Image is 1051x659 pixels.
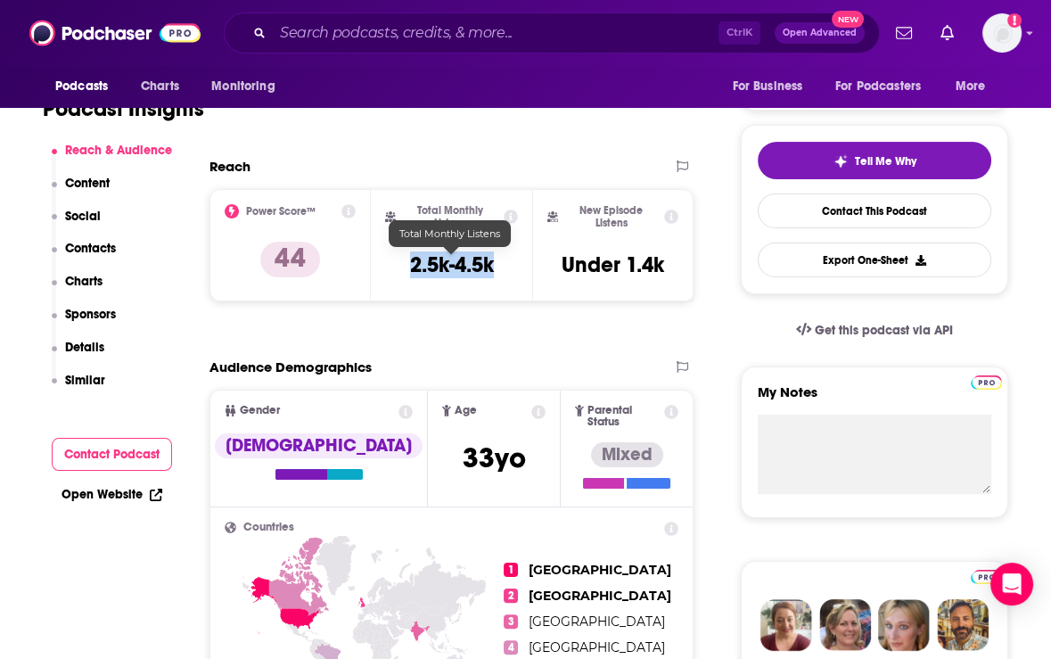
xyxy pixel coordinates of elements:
span: 3 [504,614,518,629]
p: Reach & Audience [65,143,172,158]
button: Contact Podcast [52,438,173,471]
span: Open Advanced [783,29,857,37]
div: Mixed [591,442,663,467]
p: Content [65,176,110,191]
p: Social [65,209,101,224]
span: Gender [240,405,280,416]
span: Tell Me Why [855,154,916,169]
span: Parental Status [587,405,661,428]
button: open menu [943,70,1008,103]
a: Pro website [971,373,1002,390]
span: Logged in as audreytaylor13 [982,13,1022,53]
div: Search podcasts, credits, & more... [224,12,880,54]
h2: Total Monthly Listens [403,204,497,229]
img: Podchaser - Follow, Share and Rate Podcasts [29,16,201,50]
span: Age [455,405,477,416]
p: Contacts [65,241,116,256]
img: User Profile [982,13,1022,53]
h1: Podcast Insights [43,95,204,122]
span: Monitoring [211,74,275,99]
span: Get this podcast via API [815,323,953,338]
img: Jon Profile [937,599,989,651]
span: 4 [504,640,518,655]
p: Charts [65,274,103,289]
span: [GEOGRAPHIC_DATA] [529,614,665,630]
button: tell me why sparkleTell Me Why [758,142,991,179]
label: My Notes [758,383,991,415]
a: Charts [129,70,190,103]
span: For Podcasters [835,74,921,99]
img: tell me why sparkle [833,154,848,169]
div: Open Intercom Messenger [990,563,1033,605]
span: Total Monthly Listens [399,227,500,240]
button: open menu [824,70,947,103]
svg: Add a profile image [1007,13,1022,28]
a: Show notifications dropdown [933,18,961,48]
span: More [956,74,986,99]
a: Pro website [971,567,1002,584]
img: Jules Profile [878,599,930,651]
span: [GEOGRAPHIC_DATA] [529,588,671,604]
span: 2 [504,589,518,603]
a: Contact This Podcast [758,194,991,228]
h2: New Episode Listens [565,204,657,229]
button: Reach & Audience [52,143,173,176]
button: Details [52,340,105,373]
button: Charts [52,274,103,307]
h3: Under 1.4k [562,251,664,278]
button: Social [52,209,102,242]
a: Get this podcast via API [782,309,967,352]
span: Countries [243,522,294,533]
img: Podchaser Pro [971,375,1002,390]
button: Open AdvancedNew [775,22,865,44]
button: Show profile menu [982,13,1022,53]
h2: Power Score™ [246,205,316,218]
span: New [832,11,864,28]
h3: 2.5k-4.5k [410,251,494,278]
button: Content [52,176,111,209]
button: open menu [719,70,825,103]
h2: Reach [209,158,250,175]
span: Podcasts [55,74,108,99]
button: Similar [52,373,106,406]
span: [GEOGRAPHIC_DATA] [529,562,671,578]
div: [DEMOGRAPHIC_DATA] [215,433,423,458]
p: Sponsors [65,307,116,322]
button: Sponsors [52,307,117,340]
img: Barbara Profile [819,599,871,651]
img: Podchaser Pro [971,570,1002,584]
input: Search podcasts, credits, & more... [273,19,718,47]
h2: Audience Demographics [209,358,372,375]
button: open menu [199,70,298,103]
span: 33 yo [463,441,526,475]
p: Similar [65,373,105,388]
p: 44 [260,242,320,277]
p: Details [65,340,104,355]
a: Open Website [62,487,162,502]
img: Sydney Profile [760,599,812,651]
span: [GEOGRAPHIC_DATA] [529,639,665,655]
span: For Business [732,74,802,99]
span: Charts [141,74,179,99]
a: Show notifications dropdown [889,18,919,48]
button: open menu [43,70,131,103]
button: Export One-Sheet [758,243,991,277]
span: 1 [504,563,518,577]
button: Contacts [52,241,117,274]
span: Ctrl K [718,21,760,45]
